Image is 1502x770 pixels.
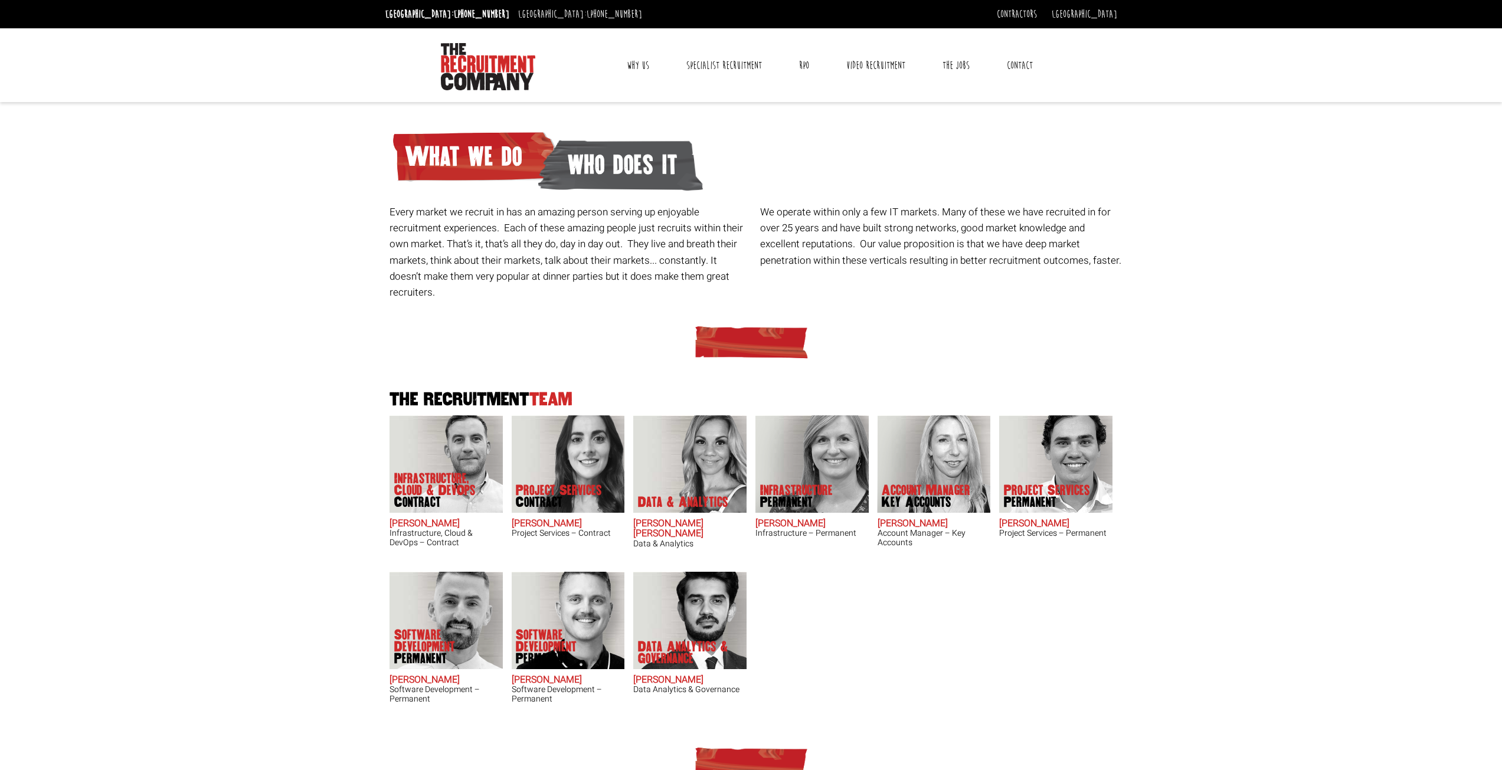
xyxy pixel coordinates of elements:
p: Infrastructure, Cloud & DevOps [394,473,489,508]
li: [GEOGRAPHIC_DATA]: [382,5,512,24]
p: Every market we recruit in has an amazing person serving up enjoyable recruitment experiences. Ea... [390,204,751,300]
h2: [PERSON_NAME] [878,519,991,529]
span: Permanent [394,653,489,664]
h2: [PERSON_NAME] [390,675,503,686]
span: Contract [394,496,489,508]
p: Project Services [1004,484,1090,508]
span: Key Accounts [882,496,970,508]
p: Infrastructure [760,484,833,508]
img: The Recruitment Company [441,43,535,90]
h3: Data Analytics & Governance [633,685,747,694]
a: [PHONE_NUMBER] [454,8,509,21]
a: Why Us [618,51,658,80]
h3: Account Manager – Key Accounts [878,529,991,547]
span: Team [529,389,572,409]
h2: [PERSON_NAME] [633,675,747,686]
img: Anna-Maria Julie does Data & Analytics [633,415,747,513]
img: Claire Sheerin does Project Services Contract [511,415,624,513]
a: RPO [790,51,818,80]
p: Data & Analytics [638,496,728,508]
h2: [PERSON_NAME] [512,519,625,529]
h2: [PERSON_NAME] [999,519,1112,529]
p: Data Analytics & Governance [638,641,732,664]
h3: Software Development – Permanent [512,685,625,703]
a: Contact [998,51,1042,80]
a: Contractors [997,8,1037,21]
h3: Infrastructure – Permanent [755,529,869,538]
h3: Project Services – Contract [512,529,625,538]
img: Frankie Gaffney's our Account Manager Key Accounts [877,415,990,513]
a: [PHONE_NUMBER] [587,8,642,21]
h2: [PERSON_NAME] [PERSON_NAME] [633,519,747,539]
a: The Jobs [934,51,979,80]
h2: The Recruitment [385,391,1117,409]
p: Project Services [516,484,602,508]
img: Sam Williamson does Software Development Permanent [511,572,624,669]
li: [GEOGRAPHIC_DATA]: [515,5,645,24]
h2: [PERSON_NAME] [390,519,503,529]
h2: [PERSON_NAME] [755,519,869,529]
a: Video Recruitment [837,51,914,80]
a: Specialist Recruitment [678,51,771,80]
h3: Software Development – Permanent [390,685,503,703]
span: Permanent [516,653,610,664]
span: Permanent [1004,496,1090,508]
span: Contract [516,496,602,508]
img: Awais Imtiaz does Data Analytics & Governance [633,572,747,669]
h3: Data & Analytics [633,539,747,548]
h3: Project Services – Permanent [999,529,1112,538]
p: Software Development [516,629,610,664]
span: . [1119,253,1121,268]
p: We operate within only a few IT markets. Many of these we have recruited in for over 25 years and... [760,204,1122,268]
p: Software Development [394,629,489,664]
h2: [PERSON_NAME] [512,675,625,686]
img: Liam Cox does Software Development Permanent [390,572,503,669]
h3: Infrastructure, Cloud & DevOps – Contract [390,529,503,547]
span: Permanent [760,496,833,508]
img: Amanda Evans's Our Infrastructure Permanent [755,415,869,513]
img: Sam McKay does Project Services Permanent [999,415,1112,513]
a: [GEOGRAPHIC_DATA] [1052,8,1117,21]
img: Adam Eshet does Infrastructure, Cloud & DevOps Contract [390,415,503,513]
p: Account Manager [882,484,970,508]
